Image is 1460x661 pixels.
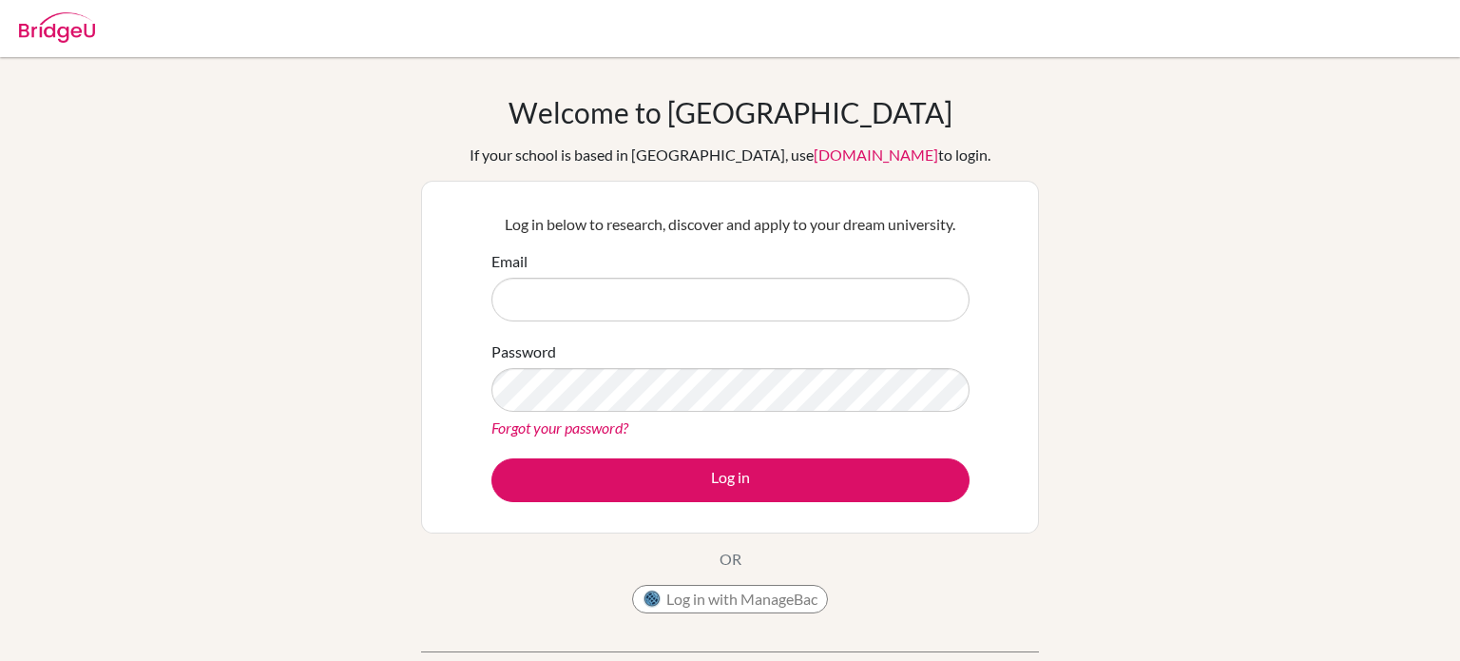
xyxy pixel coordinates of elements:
[19,12,95,43] img: Bridge-U
[491,458,970,502] button: Log in
[509,95,952,129] h1: Welcome to [GEOGRAPHIC_DATA]
[470,144,990,166] div: If your school is based in [GEOGRAPHIC_DATA], use to login.
[491,340,556,363] label: Password
[814,146,938,164] a: [DOMAIN_NAME]
[491,250,528,273] label: Email
[632,585,828,613] button: Log in with ManageBac
[491,213,970,236] p: Log in below to research, discover and apply to your dream university.
[720,548,741,571] p: OR
[491,418,628,437] a: Forgot your password?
